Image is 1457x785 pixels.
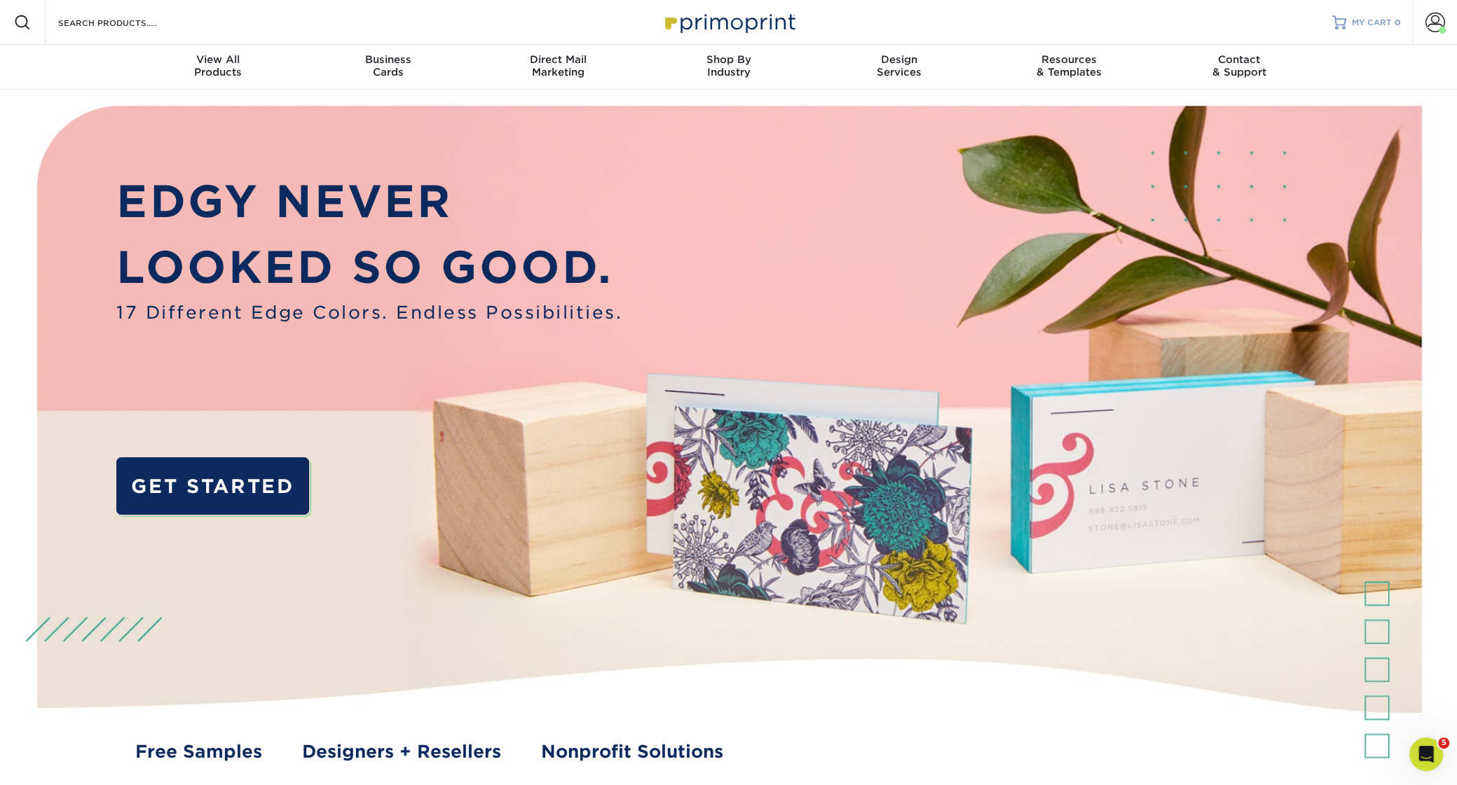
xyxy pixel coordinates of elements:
[1352,17,1392,29] span: MY CART
[473,53,643,66] span: Direct Mail
[133,45,303,90] a: View AllProducts
[133,53,303,66] span: View All
[116,457,308,515] a: GET STARTED
[643,45,814,90] a: Shop ByIndustry
[473,45,643,90] a: Direct MailMarketing
[643,53,814,78] div: Industry
[302,739,501,765] a: Designers + Resellers
[984,53,1154,78] div: & Templates
[1438,737,1449,749] span: 5
[135,739,262,765] a: Free Samples
[303,53,473,78] div: Cards
[303,45,473,90] a: BusinessCards
[659,7,799,37] img: Primoprint
[1154,45,1325,90] a: Contact& Support
[116,169,622,235] p: EDGY NEVER
[643,53,814,66] span: Shop By
[133,53,303,78] div: Products
[116,300,622,326] span: 17 Different Edge Colors. Endless Possibilities.
[473,53,643,78] div: Marketing
[116,235,622,300] p: LOOKED SO GOOD.
[984,53,1154,66] span: Resources
[814,45,984,90] a: DesignServices
[303,53,473,66] span: Business
[1154,53,1325,66] span: Contact
[814,53,984,78] div: Services
[1154,53,1325,78] div: & Support
[1409,737,1443,771] iframe: Intercom live chat
[57,14,193,31] input: SEARCH PRODUCTS.....
[984,45,1154,90] a: Resources& Templates
[1395,18,1401,27] span: 0
[814,53,984,66] span: Design
[541,739,723,765] a: Nonprofit Solutions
